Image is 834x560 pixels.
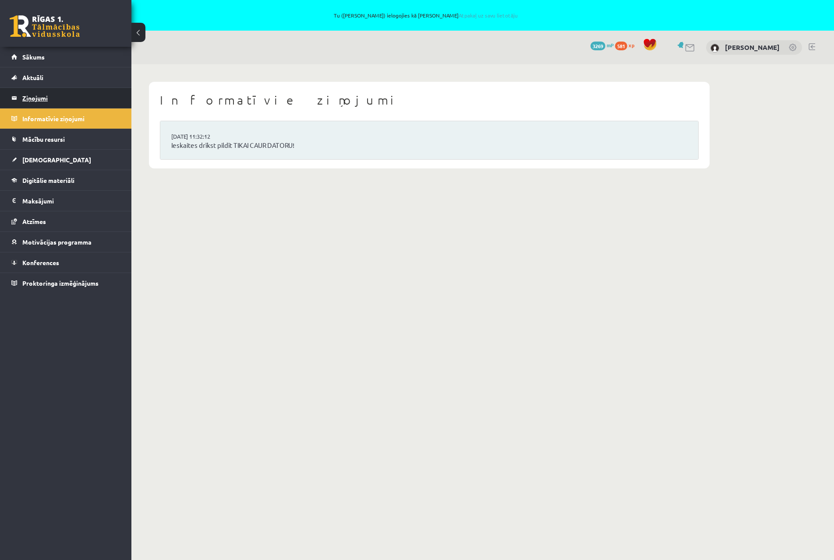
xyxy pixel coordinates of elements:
[22,53,45,61] span: Sākums
[22,238,92,246] span: Motivācijas programma
[11,211,120,231] a: Atzīmes
[22,191,120,211] legend: Maksājumi
[710,44,719,52] img: Dmitrijs Kolmakovs
[11,170,120,190] a: Digitālie materiāli
[171,132,237,141] a: [DATE] 11:32:12
[22,156,91,164] span: [DEMOGRAPHIC_DATA]
[11,129,120,149] a: Mācību resursi
[590,42,614,49] a: 3269 mP
[22,88,120,108] legend: Ziņojumi
[11,47,120,67] a: Sākums
[615,42,639,49] a: 581 xp
[590,42,605,50] span: 3269
[11,191,120,211] a: Maksājumi
[11,108,120,129] a: Informatīvie ziņojumi
[10,15,80,37] a: Rīgas 1. Tālmācības vidusskola
[11,273,120,293] a: Proktoringa izmēģinājums
[22,73,43,81] span: Aktuāli
[11,150,120,170] a: [DEMOGRAPHIC_DATA]
[615,42,627,50] span: 581
[171,140,687,150] a: Ieskaites drīkst pildīt TIKAI CAUR DATORU!
[160,93,699,108] h1: Informatīvie ziņojumi
[101,13,751,18] span: Tu ([PERSON_NAME]) ielogojies kā [PERSON_NAME]
[459,12,518,19] a: Atpakaļ uz savu lietotāju
[22,176,74,184] span: Digitālie materiāli
[607,42,614,49] span: mP
[22,259,59,266] span: Konferences
[725,43,780,52] a: [PERSON_NAME]
[22,135,65,143] span: Mācību resursi
[22,108,120,129] legend: Informatīvie ziņojumi
[22,217,46,225] span: Atzīmes
[11,67,120,87] a: Aktuāli
[11,252,120,273] a: Konferences
[629,42,634,49] span: xp
[11,232,120,252] a: Motivācijas programma
[11,88,120,108] a: Ziņojumi
[22,279,99,287] span: Proktoringa izmēģinājums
